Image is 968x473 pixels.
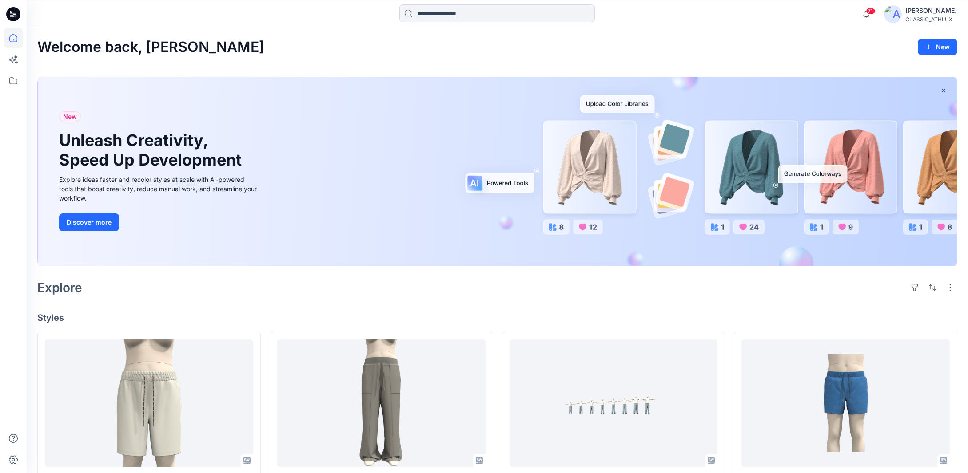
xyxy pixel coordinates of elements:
a: HQ025862-BAGGY DENIM JEAN-Size set [510,339,718,467]
a: Discover more [59,213,259,231]
div: Explore ideas faster and recolor styles at scale with AI-powered tools that boost creativity, red... [59,175,259,203]
button: Discover more [59,213,119,231]
h2: Welcome back, [PERSON_NAME] [37,39,264,55]
button: New [918,39,957,55]
div: [PERSON_NAME] [905,5,957,16]
span: New [63,111,77,122]
h2: Explore [37,280,82,295]
img: avatar [884,5,902,23]
h1: Unleash Creativity, Speed Up Development [59,131,246,169]
h4: Styles [37,312,957,323]
a: CF25965_ADM_PREMIUM FLEECE BERMUDA 25Aug25 [45,339,253,467]
a: CF26011_ADM_GARMENT DYED SWIM TRUNK [741,339,950,467]
a: CF25781_ADM_Hybrid Wide Leg Pant 25Aug25 [277,339,486,467]
div: CLASSIC_ATHLUX [905,16,957,23]
span: 71 [866,8,876,15]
